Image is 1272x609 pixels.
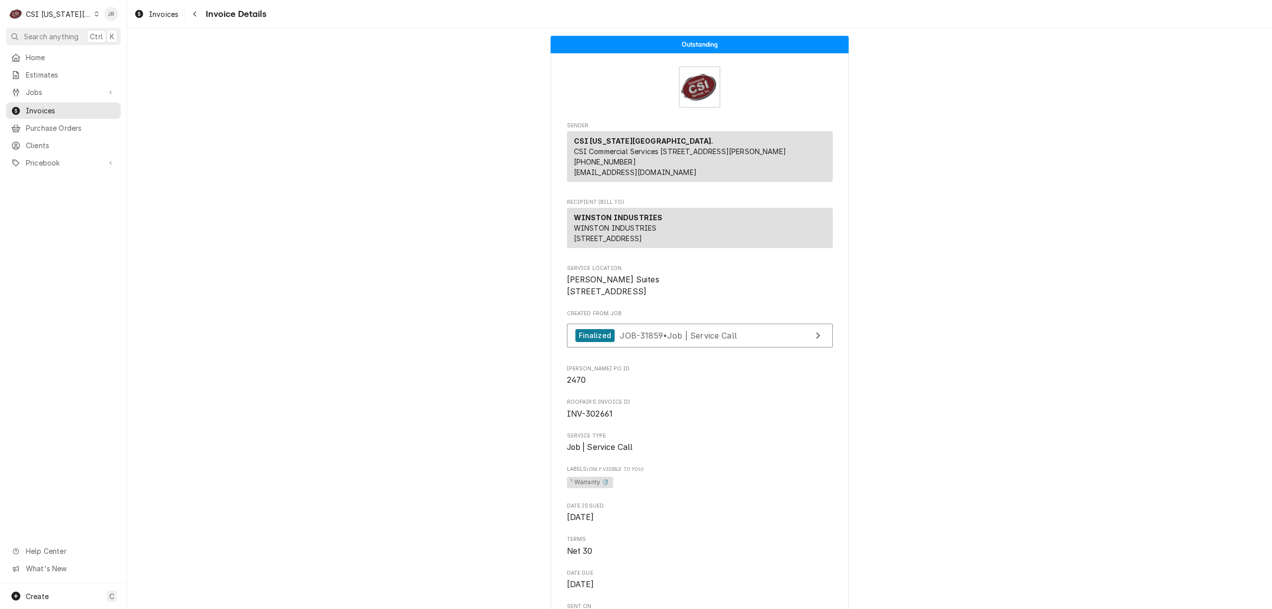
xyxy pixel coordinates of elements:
[26,70,116,80] span: Estimates
[187,6,203,22] button: Navigate back
[587,466,643,472] span: (Only Visible to You)
[24,31,79,42] span: Search anything
[567,513,594,522] span: [DATE]
[9,7,23,21] div: CSI Kansas City.'s Avatar
[574,158,636,166] a: [PHONE_NUMBER]
[567,208,833,248] div: Recipient (Bill To)
[567,442,633,452] span: Job | Service Call
[6,49,121,66] a: Home
[567,375,586,385] span: 2470
[26,52,116,63] span: Home
[567,365,833,373] span: [PERSON_NAME] PO ID
[567,374,833,386] span: Winston PO ID
[574,147,786,156] span: CSI Commercial Services [STREET_ADDRESS][PERSON_NAME]
[567,398,833,420] div: Roopairs Invoice ID
[567,475,833,490] span: [object Object]
[6,28,121,45] button: Search anythingCtrlK
[567,208,833,252] div: Recipient (Bill To)
[567,477,614,489] span: ¹ Warranty 🛡️
[567,408,833,420] span: Roopairs Invoice ID
[567,569,833,591] div: Date Due
[567,535,833,557] div: Terms
[6,120,121,136] a: Purchase Orders
[26,563,115,574] span: What's New
[620,330,737,340] span: JOB-31859 • Job | Service Call
[110,31,114,42] span: K
[567,398,833,406] span: Roopairs Invoice ID
[90,31,103,42] span: Ctrl
[567,324,833,348] a: View Job
[567,310,833,352] div: Created From Job
[567,512,833,523] span: Date Issued
[104,7,118,21] div: Jessica Rentfro's Avatar
[567,432,833,440] span: Service Type
[149,9,178,19] span: Invoices
[26,105,116,116] span: Invoices
[203,7,266,21] span: Invoice Details
[567,545,833,557] span: Terms
[130,6,182,22] a: Invoices
[567,579,833,591] span: Date Due
[567,432,833,453] div: Service Type
[567,198,833,206] span: Recipient (Bill To)
[567,365,833,386] div: Winston PO ID
[682,41,718,48] span: Outstanding
[574,168,697,176] a: [EMAIL_ADDRESS][DOMAIN_NAME]
[567,274,833,297] span: Service Location
[567,569,833,577] span: Date Due
[6,84,121,100] a: Go to Jobs
[6,560,121,577] a: Go to What's New
[567,465,833,490] div: [object Object]
[574,224,657,243] span: WINSTON INDUSTRIES [STREET_ADDRESS]
[26,546,115,556] span: Help Center
[26,9,91,19] div: CSI [US_STATE][GEOGRAPHIC_DATA].
[679,66,720,108] img: Logo
[6,155,121,171] a: Go to Pricebook
[567,131,833,182] div: Sender
[567,465,833,473] span: Labels
[26,158,101,168] span: Pricebook
[567,502,833,510] span: Date Issued
[567,580,594,589] span: [DATE]
[574,213,663,222] strong: WINSTON INDUSTRIES
[551,36,849,53] div: Status
[26,87,101,97] span: Jobs
[26,592,49,601] span: Create
[567,535,833,543] span: Terms
[6,137,121,154] a: Clients
[104,7,118,21] div: JR
[574,137,714,145] strong: CSI [US_STATE][GEOGRAPHIC_DATA].
[567,441,833,453] span: Service Type
[6,543,121,559] a: Go to Help Center
[567,198,833,253] div: Invoice Recipient
[6,67,121,83] a: Estimates
[567,264,833,272] span: Service Location
[567,409,613,419] span: INV-302661
[6,102,121,119] a: Invoices
[567,131,833,186] div: Sender
[9,7,23,21] div: C
[567,122,833,186] div: Invoice Sender
[567,275,659,296] span: [PERSON_NAME] Suites [STREET_ADDRESS]
[567,546,593,556] span: Net 30
[26,140,116,151] span: Clients
[109,591,114,602] span: C
[26,123,116,133] span: Purchase Orders
[567,310,833,318] span: Created From Job
[575,329,615,343] div: Finalized
[567,502,833,523] div: Date Issued
[567,264,833,298] div: Service Location
[567,122,833,130] span: Sender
